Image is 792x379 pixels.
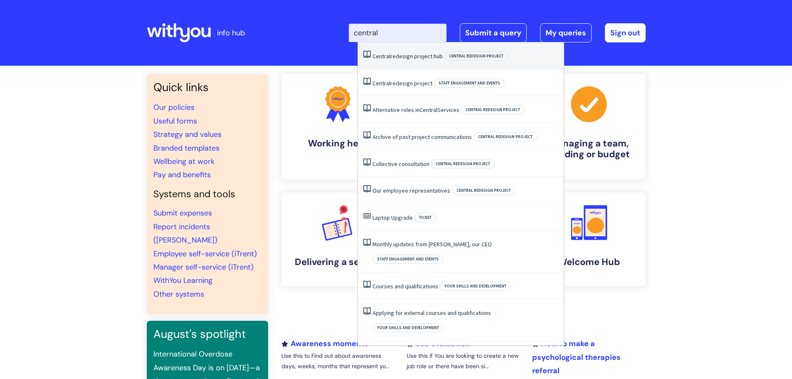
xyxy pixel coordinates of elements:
[373,79,432,87] a: Centralredesign project
[533,74,646,179] a: Managing a team, building or budget
[153,289,204,299] a: Other systems
[431,159,495,168] span: Central redesign project
[373,214,413,221] a: Laptop Upgrade
[288,138,388,149] h4: Working here
[288,257,388,268] h4: Delivering a service
[440,282,511,291] span: Your skills and development
[373,79,390,87] span: Central
[373,52,390,60] span: Central
[153,208,212,218] a: Submit expenses
[461,105,525,114] span: Central redesign project
[539,257,639,268] h4: Welcome Hub
[605,23,646,42] a: Sign out
[419,106,437,114] span: Central
[373,160,429,168] a: Collective consultation
[153,129,222,139] a: Strategy and values
[153,143,220,153] a: Branded templates
[153,262,254,272] a: Manager self-service (iTrent)
[153,249,257,259] a: Employee self-service (iTrent)
[153,327,262,341] h3: August's spotlight
[434,79,505,88] span: Staff engagement and events
[153,188,262,200] h4: Systems and tools
[373,52,443,60] a: Centralredesign project hub
[373,309,491,317] a: Applying for external courses and qualifications
[217,26,245,40] p: info hub
[539,138,639,160] h4: Managing a team, building or budget
[153,170,211,180] a: Pay and benefits
[540,23,592,42] a: My queries
[373,187,450,194] a: Our employee representatives
[153,81,262,94] h3: Quick links
[532,339,621,376] a: How to make a psychological therapies referral
[474,132,537,141] span: Central redesign project
[373,133,472,141] a: Archive of past project communications
[373,323,444,332] span: Your skills and development
[281,313,646,329] h2: Recently added or updated
[281,351,395,372] p: Use this to Find out about awareness days, weeks, months that represent yo...
[373,255,443,264] span: Staff engagement and events
[533,193,646,287] a: Welcome Hub
[349,24,447,42] input: Search
[452,186,516,195] span: Central redesign project
[153,156,215,166] a: Wellbeing at work
[415,213,436,222] span: Ticket
[153,222,217,245] a: Report incidents ([PERSON_NAME])
[373,240,492,248] a: Monthly updates from [PERSON_NAME], our CEO
[373,282,438,290] a: Courses and qualifications
[153,275,212,285] a: WithYou Learning
[373,106,459,114] a: Alternative roles inCentralServices
[281,74,395,179] a: Working here
[349,23,646,42] div: | -
[281,339,368,349] a: Awareness moments
[281,193,395,287] a: Delivering a service
[153,102,195,112] a: Our policies
[460,23,527,42] a: Submit a query
[444,52,508,61] span: Central redesign project
[153,116,197,126] a: Useful forms
[407,351,520,372] p: Use this if You are looking to create a new job role or there have been si...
